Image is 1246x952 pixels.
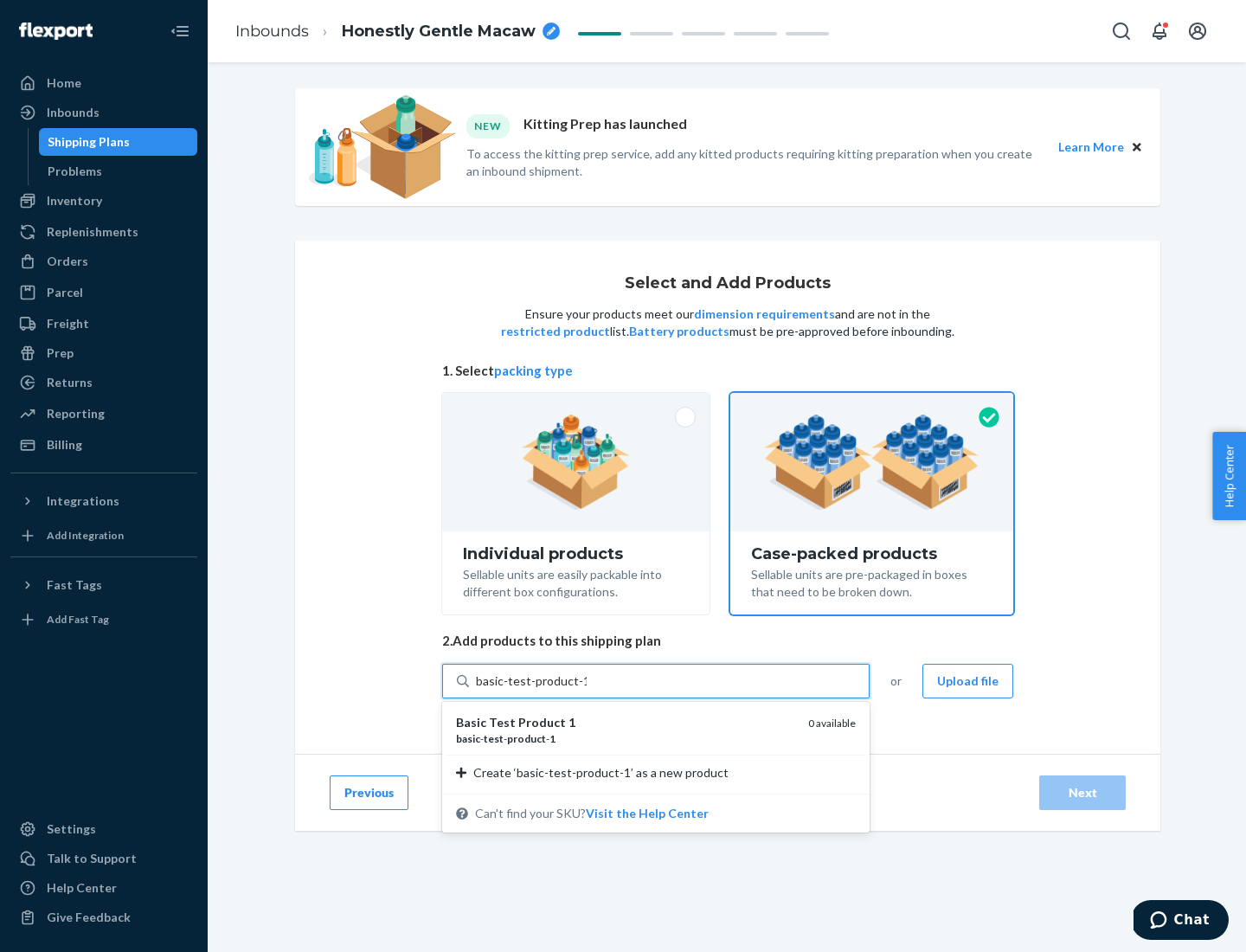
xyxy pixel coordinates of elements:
div: Home [47,74,81,92]
div: Shipping Plans [48,133,130,151]
em: Basic [456,715,486,730]
span: or [890,672,902,690]
div: Parcel [47,284,83,301]
div: Next [1054,784,1111,801]
em: product [507,732,546,745]
h1: Select and Add Products [625,275,831,293]
ol: breadcrumbs [222,6,574,57]
div: Reporting [47,405,105,422]
div: Give Feedback [47,909,131,926]
div: Settings [47,820,96,838]
button: packing type [494,362,573,380]
span: Honestly Gentle Macaw [342,21,536,43]
div: - - - [456,731,794,746]
span: 2. Add products to this shipping plan [442,632,1013,650]
button: Give Feedback [10,904,197,931]
button: Battery products [629,323,729,340]
button: Learn More [1058,138,1124,157]
div: Replenishments [47,223,138,241]
a: Problems [39,158,198,185]
a: Parcel [10,279,197,306]
a: Add Fast Tag [10,606,197,634]
div: Add Fast Tag [47,612,109,627]
span: Create ‘basic-test-product-1’ as a new product [473,764,729,782]
div: Integrations [47,492,119,510]
div: Inbounds [47,104,100,121]
button: Previous [330,775,408,810]
em: Test [489,715,516,730]
p: Kitting Prep has launched [523,114,687,138]
button: Close Navigation [163,14,197,48]
a: Replenishments [10,218,197,246]
a: Reporting [10,400,197,428]
em: 1 [549,732,556,745]
div: Returns [47,374,93,391]
a: Inventory [10,187,197,215]
a: Home [10,69,197,97]
button: Integrations [10,487,197,515]
img: Flexport logo [19,23,93,40]
button: Basic Test Product 1basic-test-product-10 availableCreate ‘basic-test-product-1’ as a new product... [586,805,709,822]
button: Open notifications [1142,14,1177,48]
a: Freight [10,310,197,338]
a: Inbounds [10,99,197,126]
a: Returns [10,369,197,396]
button: Open account menu [1180,14,1215,48]
div: Prep [47,344,74,362]
div: Case-packed products [751,545,992,563]
button: Talk to Support [10,845,197,872]
div: Freight [47,315,89,332]
div: Add Integration [47,528,124,543]
a: Prep [10,339,197,367]
button: Help Center [1212,432,1246,520]
div: Billing [47,436,82,453]
div: Sellable units are pre-packaged in boxes that need to be broken down. [751,563,992,601]
button: restricted product [501,323,610,340]
div: Orders [47,253,88,270]
a: Inbounds [235,22,309,41]
iframe: Opens a widget where you can chat to one of our agents [1134,900,1229,943]
div: Problems [48,163,102,180]
span: 1. Select [442,362,1013,380]
button: Upload file [922,664,1013,698]
button: Next [1039,775,1126,810]
a: Add Integration [10,522,197,550]
a: Help Center [10,874,197,902]
a: Shipping Plans [39,128,198,156]
div: NEW [466,114,510,138]
p: To access the kitting prep service, add any kitted products requiring kitting preparation when yo... [466,145,1043,180]
em: test [484,732,504,745]
img: individual-pack.facf35554cb0f1810c75b2bd6df2d64e.png [522,415,630,510]
div: Fast Tags [47,576,102,594]
div: Help Center [47,879,117,897]
a: Orders [10,248,197,275]
div: Individual products [463,545,689,563]
span: Can't find your SKU? [475,805,709,822]
img: case-pack.59cecea509d18c883b923b81aeac6d0b.png [764,415,979,510]
span: 0 available [808,717,856,730]
div: Talk to Support [47,850,137,867]
button: dimension requirements [694,306,835,323]
div: Inventory [47,192,102,209]
a: Billing [10,431,197,459]
button: Open Search Box [1104,14,1139,48]
input: Basic Test Product 1basic-test-product-10 availableCreate ‘basic-test-product-1’ as a new product... [476,672,587,690]
em: 1 [568,715,575,730]
button: Close [1127,138,1146,157]
a: Settings [10,815,197,843]
div: Sellable units are easily packable into different box configurations. [463,563,689,601]
p: Ensure your products meet our and are not in the list. must be pre-approved before inbounding. [499,306,956,340]
em: basic [456,732,480,745]
em: Product [518,715,566,730]
button: Fast Tags [10,571,197,599]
